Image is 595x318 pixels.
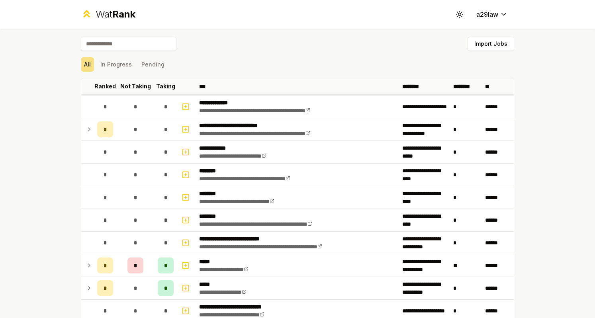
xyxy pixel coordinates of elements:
[470,7,514,21] button: a29law
[468,37,514,51] button: Import Jobs
[476,10,498,19] span: a29law
[81,57,94,72] button: All
[138,57,168,72] button: Pending
[94,82,116,90] p: Ranked
[120,82,151,90] p: Not Taking
[156,82,175,90] p: Taking
[97,57,135,72] button: In Progress
[112,8,135,20] span: Rank
[81,8,135,21] a: WatRank
[96,8,135,21] div: Wat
